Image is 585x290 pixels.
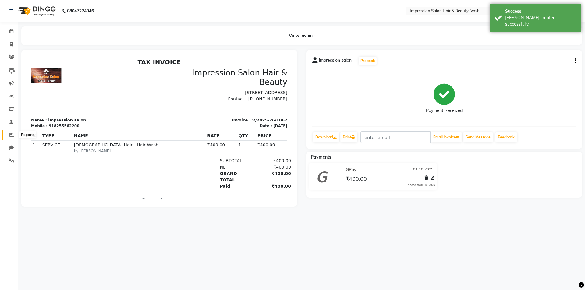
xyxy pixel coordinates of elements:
[413,167,433,173] span: 01-10-2025
[313,132,339,142] a: Download
[19,131,36,138] div: Reports
[189,114,226,127] div: GRAND TOTAL
[463,132,493,142] button: Send Message
[47,86,177,92] span: [DEMOGRAPHIC_DATA] Hair - Hair Wash
[359,57,377,65] button: Prebook
[210,75,229,84] th: QTY
[4,2,260,10] h2: TAX INVOICE
[4,141,260,146] p: Please visit again !
[426,107,463,114] div: Payment Received
[16,2,57,19] img: logo
[136,40,260,46] p: Contact : [PHONE_NUMBER]
[505,15,577,27] div: Bill created successfully.
[226,127,264,134] div: ₹400.00
[229,75,260,84] th: PRICE
[189,102,226,108] div: SUBTOTAL
[232,67,245,73] div: Date :
[21,67,52,73] div: 918255562200
[189,108,226,114] div: NET
[408,183,435,187] div: Added on 01-10-2025
[179,84,210,99] td: ₹400.00
[179,75,210,84] th: RATE
[136,61,260,67] p: Invoice : V/2025-26/1067
[346,175,367,184] span: ₹400.00
[136,33,260,40] p: [STREET_ADDRESS]
[311,154,331,160] span: Payments
[67,2,94,19] b: 08047224946
[4,75,14,84] th: #
[210,84,229,99] td: 1
[226,108,264,114] div: ₹400.00
[346,167,356,173] span: GPay
[45,75,179,84] th: NAME
[47,92,177,98] small: by [PERSON_NAME]
[229,84,260,99] td: ₹400.00
[136,12,260,31] h3: Impression Salon Hair & Beauty
[4,61,128,67] p: Name : impression salon
[13,84,45,99] td: SERVICE
[13,75,45,84] th: TYPE
[495,132,517,142] a: Feedback
[4,67,20,73] div: Mobile :
[226,102,264,108] div: ₹400.00
[4,84,14,99] td: 1
[360,131,431,143] input: enter email
[340,132,357,142] a: Print
[189,127,226,134] div: Paid
[246,67,260,73] div: [DATE]
[21,26,582,45] div: View Invoice
[319,57,352,66] span: impression salon
[431,132,462,142] button: Email Invoice
[505,8,577,15] div: Success
[226,114,264,127] div: ₹400.00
